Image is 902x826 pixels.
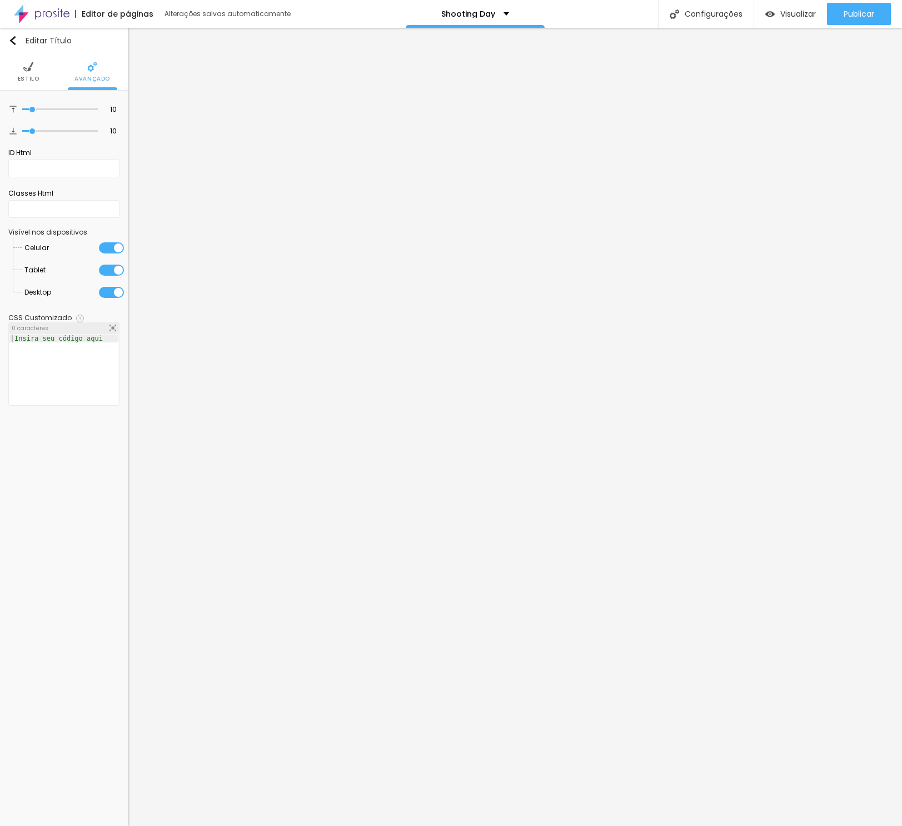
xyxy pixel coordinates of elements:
img: Icone [76,315,84,322]
img: Icone [8,36,17,45]
span: Publicar [844,9,874,18]
iframe: Editor [128,28,902,826]
span: Estilo [18,76,39,82]
span: Tablet [24,259,46,281]
div: Alterações salvas automaticamente [165,11,292,17]
div: CSS Customizado [8,315,72,321]
div: 0 caracteres [9,323,119,334]
p: Shooting Day [441,10,495,18]
div: Insira seu código aqui [9,335,108,342]
img: Icone [9,106,17,113]
button: Visualizar [754,3,827,25]
img: Icone [109,325,116,331]
span: Celular [24,237,49,259]
img: Icone [87,62,97,72]
img: Icone [23,62,33,72]
span: Desktop [24,281,51,303]
span: Visualizar [780,9,816,18]
img: Icone [9,127,17,135]
img: Icone [670,9,679,19]
div: Editor de páginas [75,10,153,18]
div: Visível nos dispositivos [8,229,119,236]
button: Publicar [827,3,891,25]
span: Avançado [74,76,110,82]
img: view-1.svg [765,9,775,19]
div: Editar Título [8,36,72,45]
div: Classes Html [8,188,119,198]
div: ID Html [8,148,119,158]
